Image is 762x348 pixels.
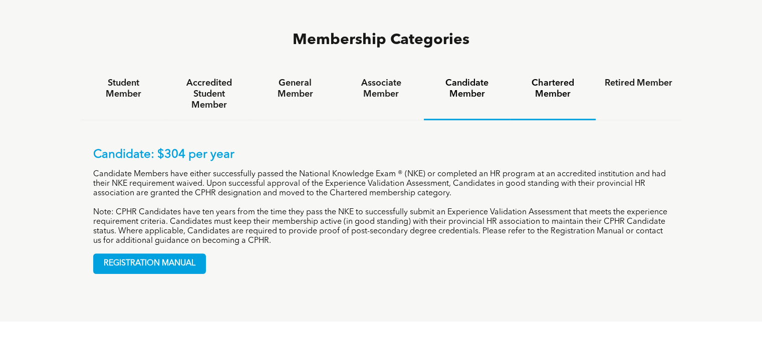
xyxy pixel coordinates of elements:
h4: Candidate Member [433,78,500,100]
h4: Student Member [90,78,157,100]
h4: Accredited Student Member [175,78,243,111]
span: Membership Categories [293,33,469,48]
h4: General Member [261,78,329,100]
p: Note: CPHR Candidates have ten years from the time they pass the NKE to successfully submit an Ex... [93,208,669,246]
span: REGISTRATION MANUAL [94,254,205,273]
h4: Chartered Member [519,78,587,100]
p: Candidate Members have either successfully passed the National Knowledge Exam ® (NKE) or complete... [93,170,669,198]
h4: Associate Member [347,78,415,100]
h4: Retired Member [605,78,672,89]
p: Candidate: $304 per year [93,148,669,162]
a: REGISTRATION MANUAL [93,253,206,274]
